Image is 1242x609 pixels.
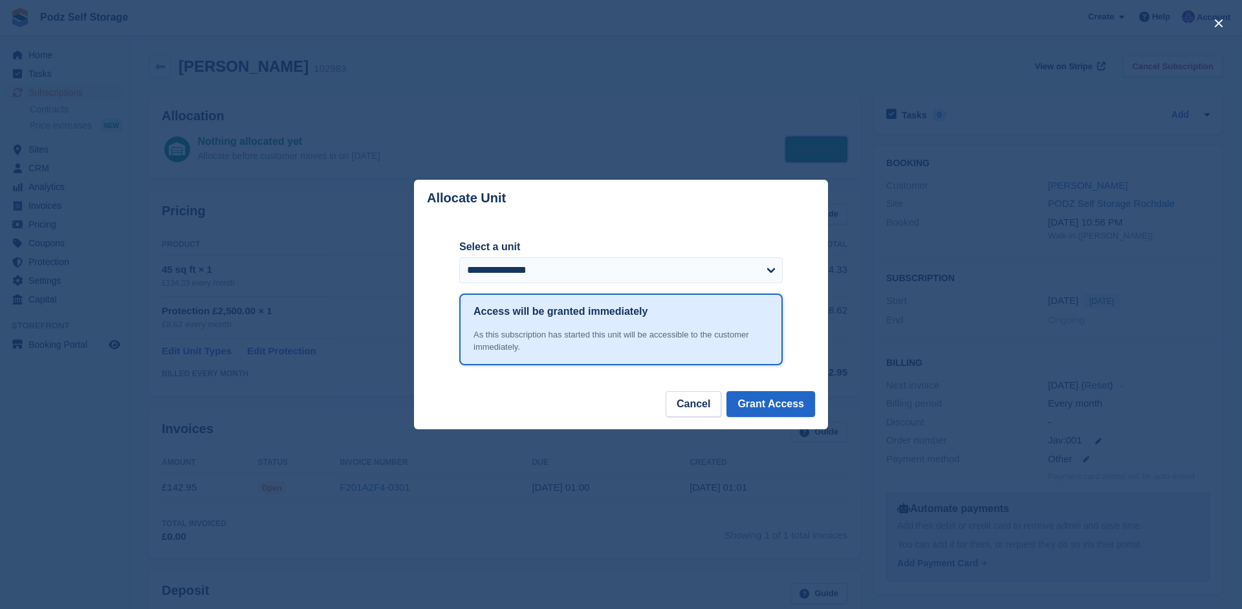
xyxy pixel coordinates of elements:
button: close [1208,13,1229,34]
p: Allocate Unit [427,191,506,206]
button: Cancel [666,391,721,417]
div: As this subscription has started this unit will be accessible to the customer immediately. [474,328,768,354]
label: Select a unit [459,239,783,255]
h1: Access will be granted immediately [474,304,648,319]
button: Grant Access [726,391,815,417]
